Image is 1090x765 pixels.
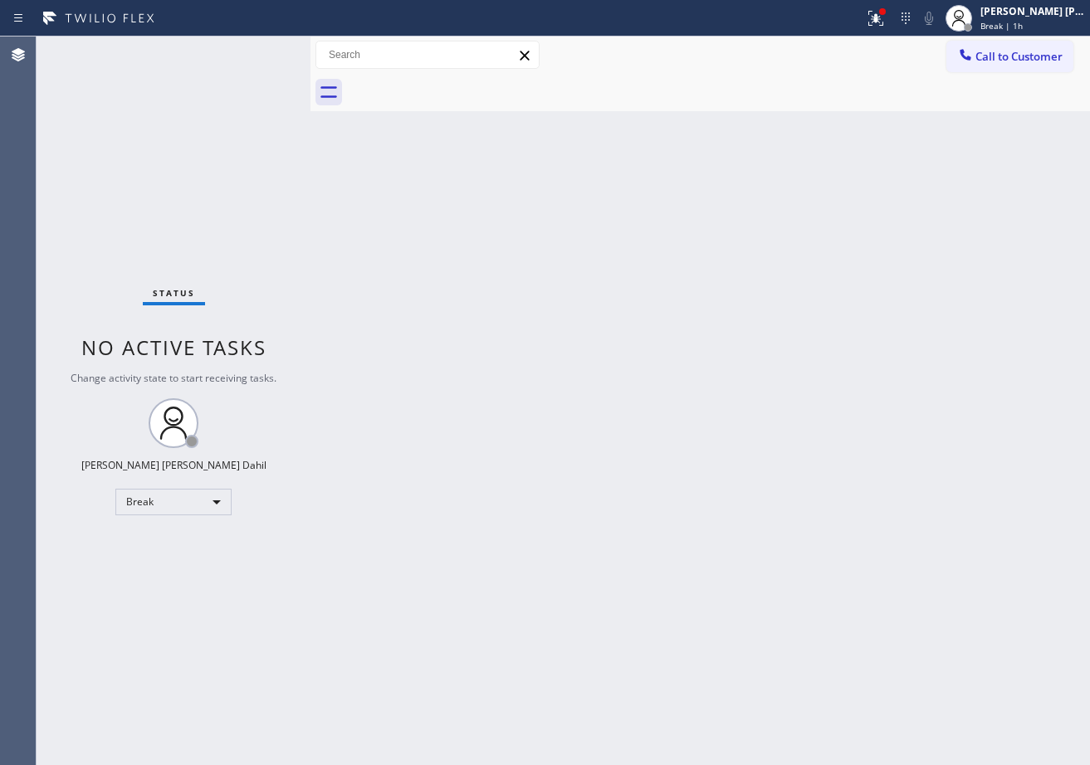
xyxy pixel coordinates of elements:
span: No active tasks [81,334,266,361]
span: Call to Customer [975,49,1063,64]
div: [PERSON_NAME] [PERSON_NAME] Dahil [980,4,1085,18]
span: Status [153,287,195,299]
div: Break [115,489,232,515]
button: Mute [917,7,941,30]
div: [PERSON_NAME] [PERSON_NAME] Dahil [81,458,266,472]
span: Break | 1h [980,20,1023,32]
button: Call to Customer [946,41,1073,72]
input: Search [316,41,539,68]
span: Change activity state to start receiving tasks. [71,371,276,385]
